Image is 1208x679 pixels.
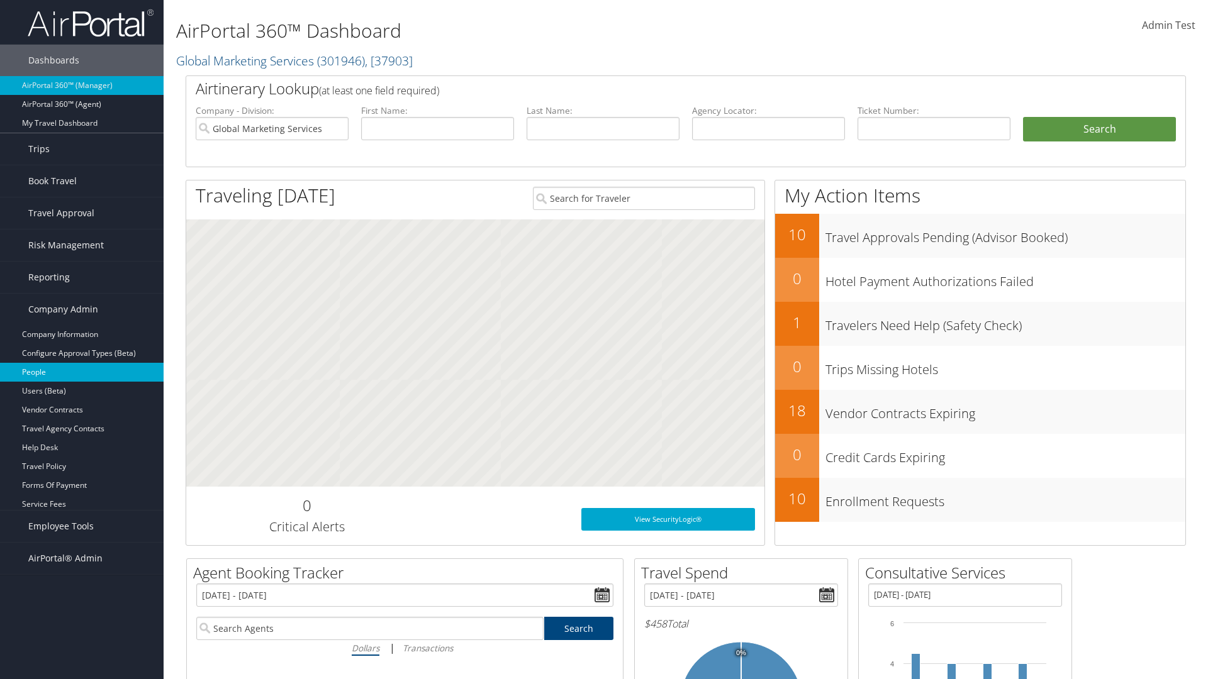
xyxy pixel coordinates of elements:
[825,311,1185,334] h3: Travelers Need Help (Safety Check)
[28,511,94,542] span: Employee Tools
[775,434,1185,478] a: 0Credit Cards Expiring
[775,356,819,377] h2: 0
[176,18,856,44] h1: AirPortal 360™ Dashboard
[28,229,104,261] span: Risk Management
[775,302,1185,346] a: 1Travelers Need Help (Safety Check)
[865,562,1071,583] h2: Consultative Services
[775,390,1185,434] a: 18Vendor Contracts Expiring
[176,52,413,69] a: Global Marketing Services
[775,444,819,465] h2: 0
[825,399,1185,422] h3: Vendor Contracts Expiring
[196,495,418,516] h2: 0
[352,642,379,654] i: Dollars
[28,8,154,38] img: airportal-logo.png
[775,478,1185,522] a: 10Enrollment Requests
[196,104,349,117] label: Company - Division:
[319,84,439,97] span: (at least one field required)
[775,182,1185,209] h1: My Action Items
[28,165,77,197] span: Book Travel
[644,617,667,631] span: $458
[775,312,819,333] h2: 1
[196,182,335,209] h1: Traveling [DATE]
[775,258,1185,302] a: 0Hotel Payment Authorizations Failed
[890,660,894,668] tspan: 4
[317,52,365,69] span: ( 301946 )
[196,640,613,656] div: |
[1142,18,1195,32] span: Admin Test
[403,642,453,654] i: Transactions
[28,197,94,229] span: Travel Approval
[1142,6,1195,45] a: Admin Test
[736,649,746,657] tspan: 0%
[196,518,418,536] h3: Critical Alerts
[28,262,70,293] span: Reporting
[28,45,79,76] span: Dashboards
[775,224,819,245] h2: 10
[775,400,819,421] h2: 18
[196,617,544,640] input: Search Agents
[825,267,1185,290] h3: Hotel Payment Authorizations Failed
[775,214,1185,258] a: 10Travel Approvals Pending (Advisor Booked)
[641,562,847,583] h2: Travel Spend
[361,104,514,117] label: First Name:
[890,620,894,627] tspan: 6
[527,104,679,117] label: Last Name:
[775,346,1185,390] a: 0Trips Missing Hotels
[196,78,1093,99] h2: Airtinerary Lookup
[533,187,755,210] input: Search for Traveler
[825,487,1185,511] h3: Enrollment Requests
[28,133,50,165] span: Trips
[28,543,103,574] span: AirPortal® Admin
[544,617,614,640] a: Search
[825,223,1185,246] h3: Travel Approvals Pending (Advisor Booked)
[581,508,755,531] a: View SecurityLogic®
[775,488,819,509] h2: 10
[1023,117,1176,142] button: Search
[825,443,1185,466] h3: Credit Cards Expiring
[193,562,623,583] h2: Agent Booking Tracker
[644,617,838,631] h6: Total
[365,52,413,69] span: , [ 37903 ]
[825,355,1185,378] h3: Trips Missing Hotels
[775,268,819,289] h2: 0
[692,104,845,117] label: Agency Locator:
[858,104,1010,117] label: Ticket Number:
[28,294,98,325] span: Company Admin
